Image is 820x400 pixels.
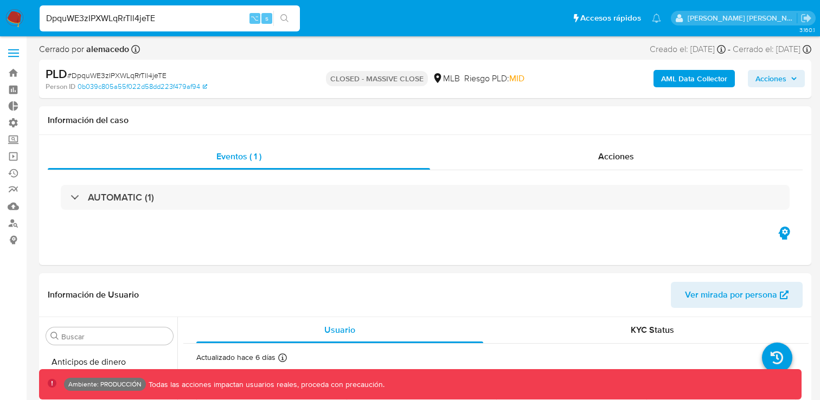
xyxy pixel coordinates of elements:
[733,43,811,55] div: Cerrado el: [DATE]
[326,71,428,86] p: CLOSED - MASSIVE CLOSE
[46,82,75,92] b: Person ID
[800,12,812,24] a: Salir
[755,70,786,87] span: Acciones
[688,13,797,23] p: elkin.mantilla@mercadolibre.com.co
[68,382,142,386] p: Ambiente: PRODUCCIÓN
[265,13,268,23] span: s
[146,379,385,390] p: Todas las acciones impactan usuarios reales, proceda con precaución.
[251,13,259,23] span: ⌥
[671,282,803,308] button: Ver mirada por persona
[48,115,803,126] h1: Información del caso
[67,70,166,81] span: # DpquWE3zIPXWLqRrTll4jeTE
[728,43,731,55] span: -
[61,185,790,210] div: AUTOMATIC (1)
[432,73,460,85] div: MLB
[196,352,276,363] p: Actualizado hace 6 días
[273,11,296,26] button: search-icon
[324,324,355,336] span: Usuario
[216,150,261,163] span: Eventos ( 1 )
[650,43,726,55] div: Creado el: [DATE]
[42,349,177,375] button: Anticipos de dinero
[654,70,735,87] button: AML Data Collector
[685,282,777,308] span: Ver mirada por persona
[40,11,300,25] input: Buscar usuario o caso...
[661,70,727,87] b: AML Data Collector
[464,73,524,85] span: Riesgo PLD:
[84,43,129,55] b: alemacedo
[39,43,129,55] span: Cerrado por
[61,332,169,341] input: Buscar
[88,191,154,203] h3: AUTOMATIC (1)
[46,65,67,82] b: PLD
[78,82,207,92] a: 0b039c805a55f022d58dd223f479af94
[50,332,59,340] button: Buscar
[748,70,805,87] button: Acciones
[598,150,634,163] span: Acciones
[509,72,524,85] span: MID
[631,324,674,336] span: KYC Status
[652,14,661,23] a: Notificaciones
[48,289,139,300] h1: Información de Usuario
[580,12,641,24] span: Accesos rápidos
